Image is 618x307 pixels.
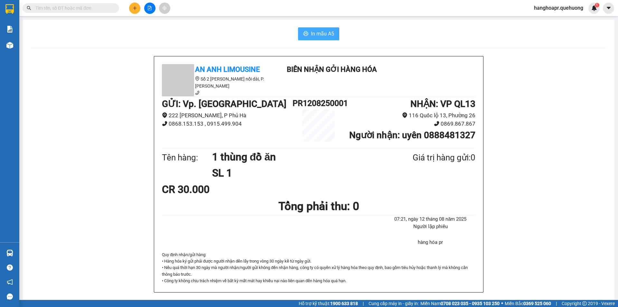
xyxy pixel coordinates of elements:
b: Biên nhận gởi hàng hóa [42,9,62,62]
span: | [556,300,557,307]
h1: PR1208250001 [293,97,345,110]
span: question-circle [7,264,13,271]
span: phone [195,91,200,95]
li: Người lập phiếu [386,223,475,231]
span: printer [303,31,308,37]
div: Tên hàng: [162,151,212,164]
button: file-add [144,3,155,14]
li: 0868.153.153 , 0915.499.904 [162,120,293,128]
span: phone [162,121,167,126]
img: icon-new-feature [591,5,597,11]
button: aim [159,3,170,14]
h1: Tổng phải thu: 0 [162,197,475,215]
button: plus [129,3,140,14]
b: An Anh Limousine [8,42,35,72]
span: Cung cấp máy in - giấy in: [369,300,419,307]
div: Quy định nhận/gửi hàng : [162,252,475,284]
h1: 1 thùng đồ ăn [212,149,381,165]
span: phone [434,121,439,126]
span: Miền Nam [420,300,500,307]
div: CR 30.000 [162,181,265,197]
li: 0869.867.867 [345,120,475,128]
span: environment [195,76,200,81]
li: 116 Quốc lộ 13, Phường 26 [345,111,475,120]
span: hanghoapr.quehuong [529,4,588,12]
img: logo-vxr [5,4,14,14]
li: hàng hóa pr [386,239,475,246]
span: copyright [582,301,587,306]
img: warehouse-icon [6,250,13,256]
p: • Công ty không chịu trách nhiệm về bất kỳ mất mát hay khiếu nại nào liên quan đến hàng hóa quá hạn. [162,278,475,284]
span: aim [162,6,167,10]
b: GỬI : Vp. [GEOGRAPHIC_DATA] [162,99,286,109]
input: Tìm tên, số ĐT hoặc mã đơn [35,5,111,12]
strong: 0708 023 035 - 0935 103 250 [441,301,500,306]
span: file-add [147,6,152,10]
img: warehouse-icon [6,42,13,49]
span: notification [7,279,13,285]
span: environment [402,112,407,118]
span: plus [133,6,137,10]
li: 222 [PERSON_NAME], P Phủ Hà [162,111,293,120]
span: search [27,6,31,10]
li: 07:21, ngày 12 tháng 08 năm 2025 [386,216,475,223]
p: • Hàng hóa ký gửi phải được người nhận đến lấy trong vòng 30 ngày kể từ ngày gửi. [162,258,475,264]
div: Giá trị hàng gửi: 0 [381,151,475,164]
sup: 1 [595,3,599,7]
button: caret-down [603,3,614,14]
b: NHẬN : VP QL13 [410,99,475,109]
span: | [363,300,364,307]
span: ⚪️ [501,302,503,305]
img: solution-icon [6,26,13,33]
b: Biên nhận gởi hàng hóa [287,65,377,73]
b: Người nhận : uyên 0888481327 [349,130,475,140]
button: printerIn mẫu A5 [298,27,339,40]
span: Miền Bắc [505,300,551,307]
span: environment [162,112,167,118]
span: caret-down [606,5,612,11]
span: In mẫu A5 [311,30,334,38]
p: • Nếu quá thời hạn 30 ngày mà người nhận/người gửi không đến nhận hàng, công ty có quyền xử lý hà... [162,264,475,278]
span: message [7,293,13,300]
h1: SL 1 [212,165,381,181]
li: Số 2 [PERSON_NAME] nối dài, P. [PERSON_NAME] [162,75,278,90]
span: Hỗ trợ kỹ thuật: [299,300,358,307]
strong: 0369 525 060 [523,301,551,306]
strong: 1900 633 818 [330,301,358,306]
span: 1 [596,3,598,7]
b: An Anh Limousine [195,65,260,73]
